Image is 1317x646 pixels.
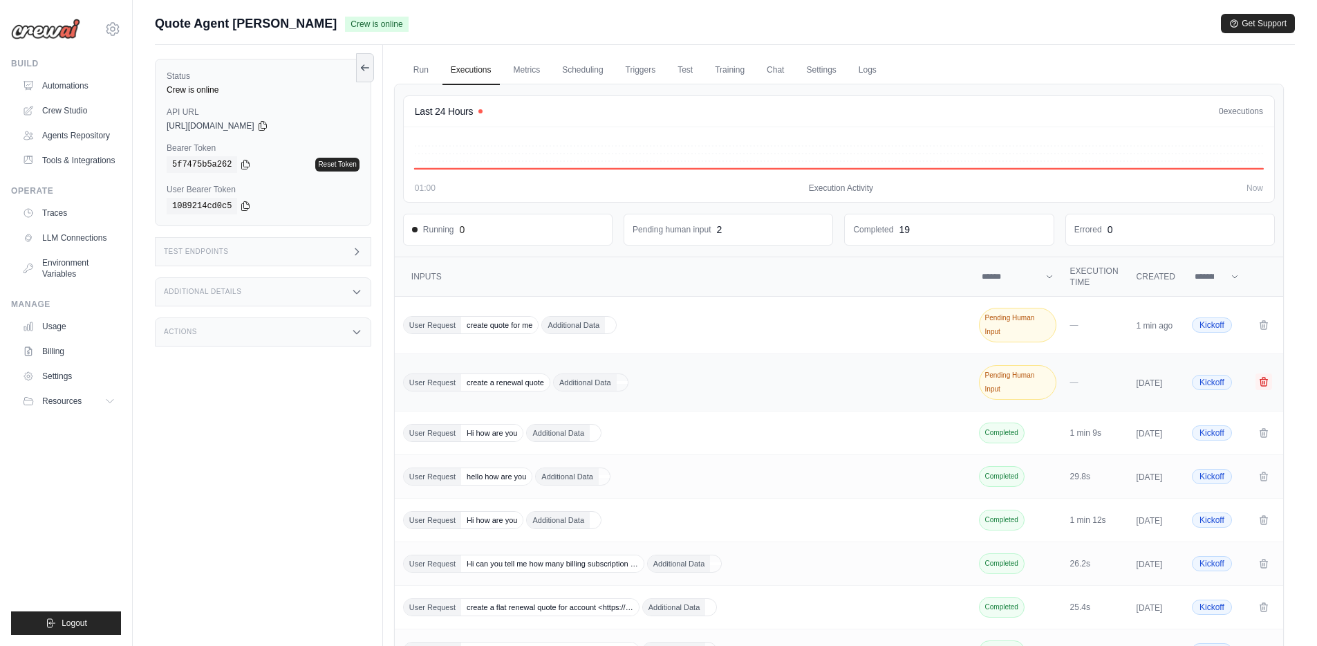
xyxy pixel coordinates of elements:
a: Usage [17,315,121,338]
span: Kickoff [1192,556,1232,571]
time: [DATE] [1137,472,1163,482]
time: [DATE] [1137,516,1163,526]
div: 29.8s [1070,471,1120,482]
div: executions [1219,106,1263,117]
div: Operate [11,185,121,196]
span: Hi how are you [461,425,523,441]
label: Status [167,71,359,82]
time: [DATE] [1137,429,1163,439]
th: Execution Time [1062,257,1128,297]
span: create quote for me [461,317,538,333]
span: Execution Activity [809,183,873,194]
dd: Pending human input [633,224,711,235]
span: Pending Human Input [979,308,1056,342]
div: Crew is online [167,84,359,95]
a: Reset Token [315,158,359,172]
a: LLM Connections [17,227,121,249]
span: create a renewal quote [461,374,550,391]
span: Now [1246,183,1263,194]
span: Running [412,224,454,235]
span: 01:00 [415,183,436,194]
th: Inputs [395,257,973,297]
div: 1 min 9s [1070,427,1120,439]
span: Quote Agent [PERSON_NAME] [155,14,337,33]
span: Kickoff [1192,375,1232,390]
span: Additional Data [643,599,706,616]
a: Billing [17,340,121,362]
span: — [1070,378,1078,387]
span: Hi can you tell me how many billing subscription … [461,555,644,572]
span: Kickoff [1192,469,1232,484]
a: Automations [17,75,121,97]
div: 26.2s [1070,558,1120,569]
span: Logout [62,618,87,629]
span: User Request [404,425,461,441]
a: Settings [17,365,121,387]
code: 5f7475b5a262 [167,156,237,173]
label: User Bearer Token [167,184,359,195]
span: Additional Data [527,512,590,528]
span: create a flat renewal quote for account <https://… [461,599,639,616]
a: Crew Studio [17,100,121,122]
a: Test [669,56,701,85]
span: Completed [979,597,1025,618]
span: Additional Data [527,425,590,441]
span: Completed [979,423,1025,443]
label: Bearer Token [167,142,359,154]
span: 0 [1219,107,1224,116]
div: Manage [11,299,121,310]
span: User Request [404,374,461,391]
a: Metrics [505,56,549,85]
h3: Actions [164,328,197,336]
span: User Request [404,555,461,572]
div: 0 [460,223,465,237]
a: Traces [17,202,121,224]
a: Agents Repository [17,124,121,147]
a: Run [405,56,437,85]
a: Executions [442,56,500,85]
div: 1 min 12s [1070,515,1120,526]
button: Get Support [1221,14,1295,33]
span: Crew is online [345,17,408,32]
span: User Request [404,317,461,333]
span: Resources [42,396,82,407]
a: Training [707,56,753,85]
span: Pending Human Input [979,365,1056,400]
span: — [1070,320,1078,330]
h3: Test Endpoints [164,248,229,256]
time: 1 min ago [1137,321,1173,331]
div: 2 [717,223,722,237]
div: 19 [899,223,910,237]
h4: Last 24 Hours [415,104,473,118]
dd: Completed [853,224,893,235]
span: [URL][DOMAIN_NAME] [167,120,254,131]
span: Kickoff [1192,425,1232,441]
button: Resources [17,390,121,412]
span: Additional Data [536,468,599,485]
time: [DATE] [1137,603,1163,613]
div: 25.4s [1070,602,1120,613]
time: [DATE] [1137,560,1163,569]
a: Logs [850,56,885,85]
span: User Request [404,599,461,616]
dd: Errored [1074,224,1102,235]
a: Scheduling [554,56,611,85]
a: Tools & Integrations [17,149,121,172]
span: Additional Data [648,555,711,572]
span: Kickoff [1192,600,1232,615]
span: Kickoff [1192,317,1232,333]
span: Completed [979,553,1025,574]
span: Kickoff [1192,513,1232,528]
a: Triggers [617,56,664,85]
time: [DATE] [1137,378,1163,388]
h3: Additional Details [164,288,241,296]
span: Hi how are you [461,512,523,528]
div: 0 [1108,223,1113,237]
label: API URL [167,107,359,118]
span: Additional Data [542,317,605,333]
span: User Request [404,468,461,485]
span: Additional Data [554,374,617,391]
a: Environment Variables [17,252,121,285]
span: Completed [979,466,1025,487]
a: Settings [798,56,844,85]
